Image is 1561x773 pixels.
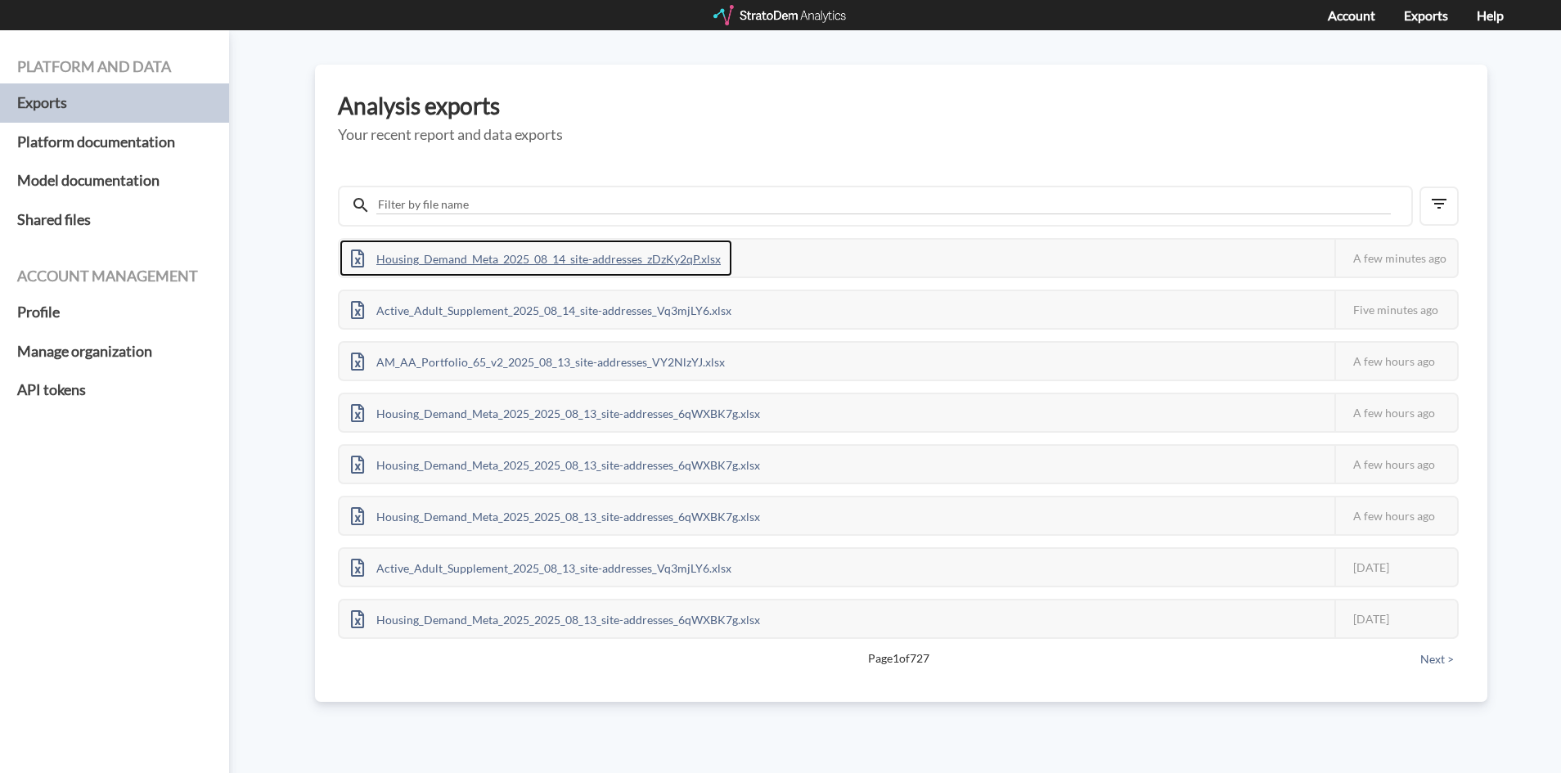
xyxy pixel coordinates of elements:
div: Housing_Demand_Meta_2025_2025_08_13_site-addresses_6qWXBK7g.xlsx [340,497,772,534]
h4: Account management [17,268,212,285]
div: [DATE] [1334,549,1457,586]
a: Housing_Demand_Meta_2025_2025_08_13_site-addresses_6qWXBK7g.xlsx [340,456,772,470]
div: AM_AA_Portfolio_65_v2_2025_08_13_site-addresses_VY2NlzYJ.xlsx [340,343,736,380]
h4: Platform and data [17,59,212,75]
a: Active_Adult_Supplement_2025_08_14_site-addresses_Vq3mjLY6.xlsx [340,301,743,315]
a: Model documentation [17,161,212,200]
span: Page 1 of 727 [395,650,1401,667]
a: Active_Adult_Supplement_2025_08_13_site-addresses_Vq3mjLY6.xlsx [340,559,743,573]
div: Housing_Demand_Meta_2025_08_14_site-addresses_zDzKy2qP.xlsx [340,240,732,276]
a: AM_AA_Portfolio_65_v2_2025_08_13_site-addresses_VY2NlzYJ.xlsx [340,353,736,366]
input: Filter by file name [376,195,1391,214]
div: A few hours ago [1334,446,1457,483]
a: Platform documentation [17,123,212,162]
h5: Your recent report and data exports [338,127,1464,143]
div: [DATE] [1334,600,1457,637]
div: A few hours ago [1334,497,1457,534]
a: API tokens [17,371,212,410]
a: Housing_Demand_Meta_2025_2025_08_13_site-addresses_6qWXBK7g.xlsx [340,404,772,418]
div: Active_Adult_Supplement_2025_08_14_site-addresses_Vq3mjLY6.xlsx [340,291,743,328]
a: Exports [17,83,212,123]
a: Housing_Demand_Meta_2025_08_14_site-addresses_zDzKy2qP.xlsx [340,249,732,263]
div: A few hours ago [1334,394,1457,431]
div: Housing_Demand_Meta_2025_2025_08_13_site-addresses_6qWXBK7g.xlsx [340,600,772,637]
div: A few minutes ago [1334,240,1457,276]
a: Shared files [17,200,212,240]
a: Housing_Demand_Meta_2025_2025_08_13_site-addresses_6qWXBK7g.xlsx [340,610,772,624]
a: Account [1328,7,1375,23]
div: Active_Adult_Supplement_2025_08_13_site-addresses_Vq3mjLY6.xlsx [340,549,743,586]
div: Five minutes ago [1334,291,1457,328]
a: Help [1477,7,1504,23]
a: Manage organization [17,332,212,371]
div: A few hours ago [1334,343,1457,380]
button: Next > [1415,650,1459,668]
a: Exports [1404,7,1448,23]
div: Housing_Demand_Meta_2025_2025_08_13_site-addresses_6qWXBK7g.xlsx [340,446,772,483]
a: Housing_Demand_Meta_2025_2025_08_13_site-addresses_6qWXBK7g.xlsx [340,507,772,521]
a: Profile [17,293,212,332]
div: Housing_Demand_Meta_2025_2025_08_13_site-addresses_6qWXBK7g.xlsx [340,394,772,431]
h3: Analysis exports [338,93,1464,119]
